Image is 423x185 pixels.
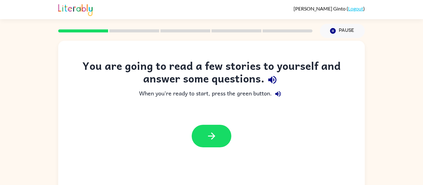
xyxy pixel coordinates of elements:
span: [PERSON_NAME] Ginto [294,6,347,11]
div: You are going to read a few stories to yourself and answer some questions. [71,59,352,88]
a: Logout [348,6,363,11]
button: Pause [320,24,365,38]
div: When you're ready to start, press the green button. [71,88,352,100]
img: Literably [58,2,93,16]
div: ( ) [294,6,365,11]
